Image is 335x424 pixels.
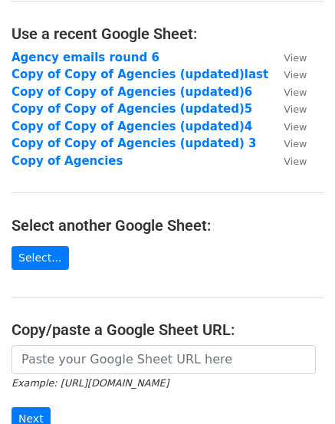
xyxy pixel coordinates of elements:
[284,104,307,115] small: View
[11,154,123,168] a: Copy of Agencies
[11,320,324,339] h4: Copy/paste a Google Sheet URL:
[284,52,307,64] small: View
[11,377,169,389] small: Example: [URL][DOMAIN_NAME]
[11,136,257,150] a: Copy of Copy of Agencies (updated) 3
[11,216,324,235] h4: Select another Google Sheet:
[284,87,307,98] small: View
[268,136,307,150] a: View
[11,85,252,99] a: Copy of Copy of Agencies (updated)6
[11,102,252,116] a: Copy of Copy of Agencies (updated)5
[268,102,307,116] a: View
[11,51,159,64] a: Agency emails round 6
[268,120,307,133] a: View
[11,345,316,374] input: Paste your Google Sheet URL here
[268,51,307,64] a: View
[284,121,307,133] small: View
[284,69,307,81] small: View
[11,120,252,133] a: Copy of Copy of Agencies (updated)4
[284,138,307,150] small: View
[284,156,307,167] small: View
[258,350,335,424] iframe: Chat Widget
[268,67,307,81] a: View
[268,154,307,168] a: View
[11,67,268,81] a: Copy of Copy of Agencies (updated)last
[11,25,324,43] h4: Use a recent Google Sheet:
[11,246,69,270] a: Select...
[268,85,307,99] a: View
